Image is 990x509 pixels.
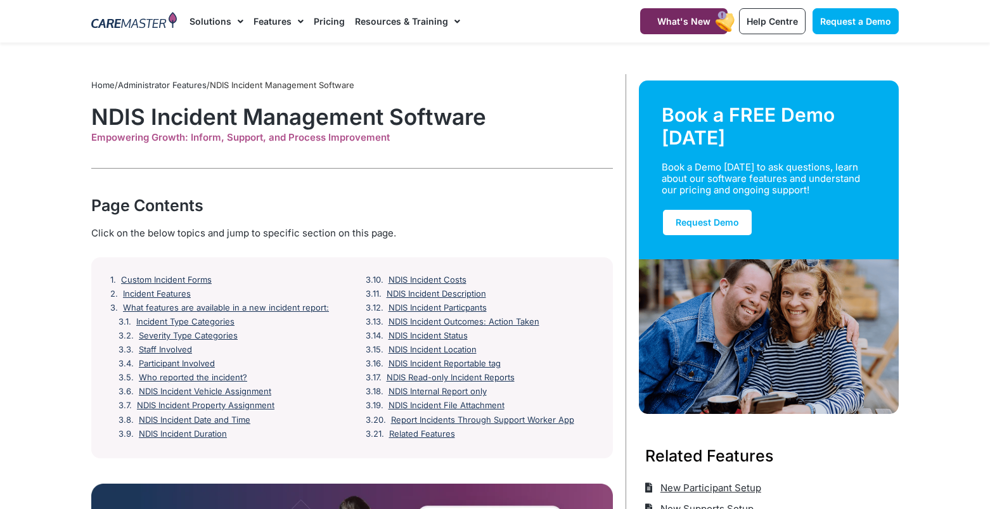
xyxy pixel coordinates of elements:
a: Report Incidents Through Support Worker App [391,415,574,425]
a: Administrator Features [118,80,207,90]
a: Incident Features [123,289,191,299]
a: Request Demo [662,209,753,236]
span: / / [91,80,354,90]
div: Book a FREE Demo [DATE] [662,103,876,149]
a: NDIS Incident Description [387,289,486,299]
div: Book a Demo [DATE] to ask questions, learn about our software features and understand our pricing... [662,162,861,196]
a: Staff Involved [139,345,192,355]
a: NDIS Incident Reportable tag [389,359,501,369]
span: Help Centre [747,16,798,27]
a: NDIS Read-only Incident Reports [387,373,515,383]
a: NDIS Incident Location [389,345,477,355]
a: Help Centre [739,8,806,34]
a: Custom Incident Forms [121,275,212,285]
a: New Participant Setup [645,477,761,498]
a: NDIS Internal Report only [389,387,487,397]
span: New Participant Setup [657,477,761,498]
a: NDIS Incident Duration [139,429,227,439]
h1: NDIS Incident Management Software [91,103,613,130]
a: NDIS Incident Vehicle Assignment [139,387,271,397]
span: What's New [657,16,710,27]
a: Participant Involved [139,359,215,369]
a: Severity Type Categories [139,331,238,341]
a: Home [91,80,115,90]
span: Request Demo [676,217,739,228]
img: CareMaster Logo [91,12,177,31]
span: NDIS Incident Management Software [210,80,354,90]
a: What features are available in a new incident report: [123,303,329,313]
a: What's New [640,8,728,34]
a: Who reported the incident? [139,373,247,383]
a: NDIS Incident File Attachment [389,401,505,411]
span: Request a Demo [820,16,891,27]
div: Empowering Growth: Inform, Support, and Process Improvement [91,132,613,143]
a: NDIS Incident Date and Time [139,415,250,425]
a: Request a Demo [813,8,899,34]
a: NDIS Incident Particpants [389,303,487,313]
a: NDIS Incident Outcomes: Action Taken [389,317,539,327]
img: Support Worker and NDIS Participant out for a coffee. [639,259,899,414]
a: NDIS Incident Status [389,331,468,341]
a: NDIS Incident Property Assignment [137,401,274,411]
div: Page Contents [91,194,613,217]
a: NDIS Incident Costs [389,275,466,285]
a: Related Features [389,429,455,439]
h3: Related Features [645,444,892,467]
div: Click on the below topics and jump to specific section on this page. [91,226,613,240]
a: Incident Type Categories [136,317,235,327]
